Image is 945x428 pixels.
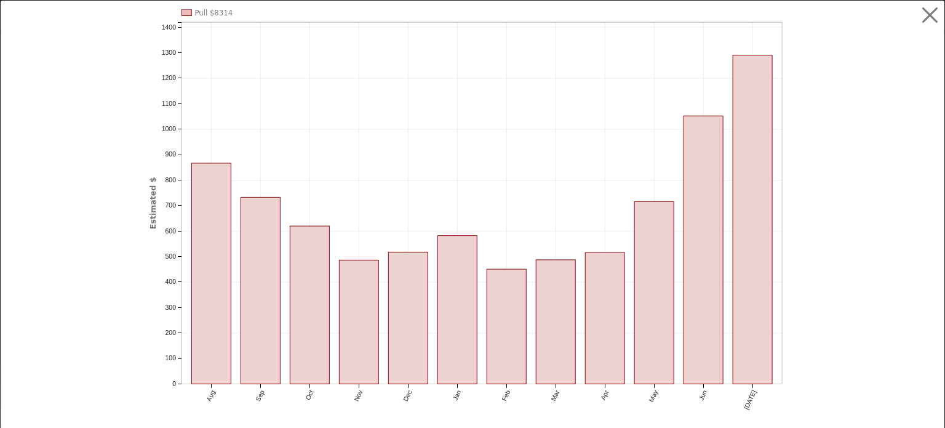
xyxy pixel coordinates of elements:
rect: onclick="" [340,260,379,384]
rect: onclick="" [487,269,527,384]
rect: onclick="" [586,252,625,384]
text: 100 [165,355,177,362]
rect: onclick="" [635,202,674,384]
rect: onclick="" [241,198,281,384]
text: 200 [165,329,177,336]
text: May [648,389,660,403]
text: Aug [205,389,217,403]
text: Apr [600,389,610,402]
rect: onclick="" [733,55,773,384]
text: 1200 [162,75,176,81]
text: 1100 [162,100,176,107]
text: [DATE] [743,389,758,411]
text: 800 [165,177,177,184]
text: 0 [172,381,176,387]
text: Sep [255,389,266,403]
text: Jan [452,389,463,402]
rect: onclick="" [192,163,231,384]
rect: onclick="" [536,260,576,384]
rect: onclick="" [438,236,477,384]
text: Nov [353,389,364,403]
text: Oct [305,389,315,402]
text: 600 [165,228,177,235]
text: Estimated $ [149,177,158,230]
rect: onclick="" [389,252,428,384]
text: 1300 [162,49,176,56]
text: Mar [550,389,561,402]
text: 900 [165,151,177,158]
text: Pull $8314 [195,9,233,18]
rect: onclick="" [684,116,724,384]
text: 1400 [162,24,176,31]
text: 500 [165,253,177,260]
text: 400 [165,279,177,286]
rect: onclick="" [290,226,330,384]
text: Jun [698,389,709,402]
text: 300 [165,304,177,311]
text: 700 [165,202,177,209]
text: 1000 [162,126,176,132]
text: Feb [501,389,512,402]
text: Dec [402,389,413,403]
